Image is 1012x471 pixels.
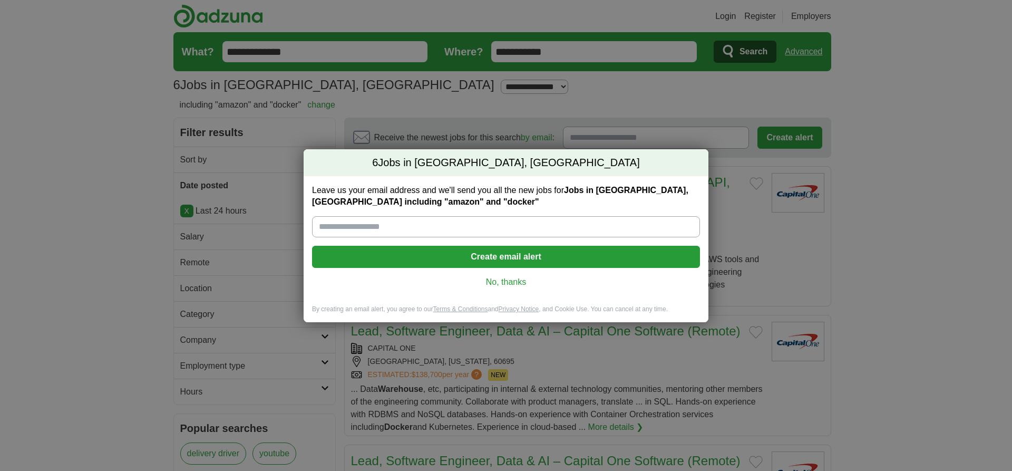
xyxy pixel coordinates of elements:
[304,149,708,177] h2: Jobs in [GEOGRAPHIC_DATA], [GEOGRAPHIC_DATA]
[320,276,692,288] a: No, thanks
[312,185,700,208] label: Leave us your email address and we'll send you all the new jobs for
[433,305,488,313] a: Terms & Conditions
[312,246,700,268] button: Create email alert
[304,305,708,322] div: By creating an email alert, you agree to our and , and Cookie Use. You can cancel at any time.
[372,156,378,170] span: 6
[499,305,539,313] a: Privacy Notice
